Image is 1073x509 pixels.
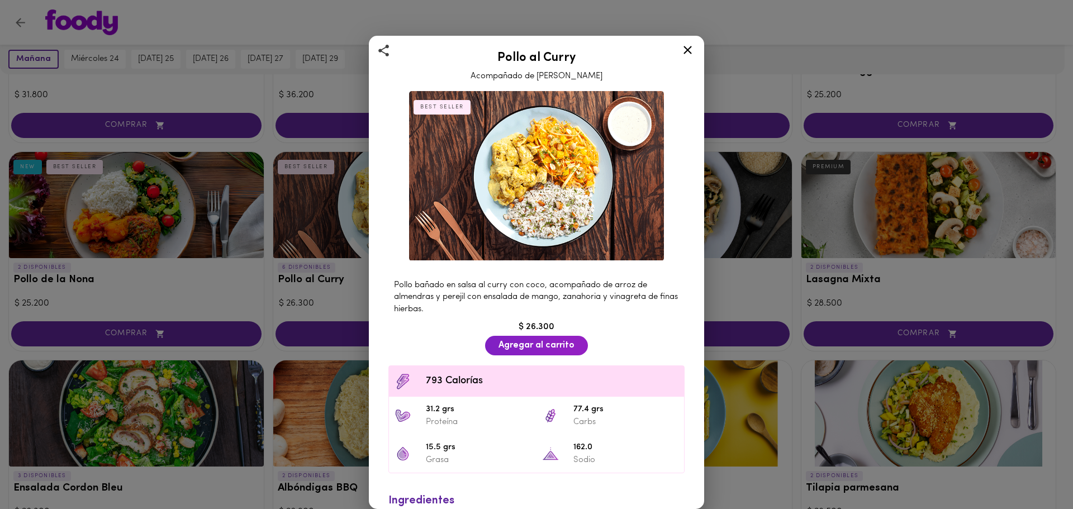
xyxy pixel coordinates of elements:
[498,340,575,351] span: Agregar al carrito
[409,91,664,261] img: Pollo al Curry
[395,407,411,424] img: 31.2 grs Proteína
[573,416,678,428] p: Carbs
[542,407,559,424] img: 77.4 grs Carbs
[426,416,531,428] p: Proteína
[426,374,678,389] span: 793 Calorías
[426,403,531,416] span: 31.2 grs
[471,72,602,80] span: Acompañado de [PERSON_NAME]
[542,445,559,462] img: 162.0 Sodio
[388,493,685,509] div: Ingredientes
[1008,444,1062,498] iframe: Messagebird Livechat Widget
[394,281,678,313] span: Pollo bañado en salsa al curry con coco, acompañado de arroz de almendras y perejil con ensalada ...
[426,441,531,454] span: 15.5 grs
[573,454,678,466] p: Sodio
[414,100,471,115] div: BEST SELLER
[383,51,690,65] h2: Pollo al Curry
[383,321,690,334] div: $ 26.300
[485,336,588,355] button: Agregar al carrito
[573,441,678,454] span: 162.0
[426,454,531,466] p: Grasa
[395,445,411,462] img: 15.5 grs Grasa
[573,403,678,416] span: 77.4 grs
[395,373,411,390] img: Contenido calórico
